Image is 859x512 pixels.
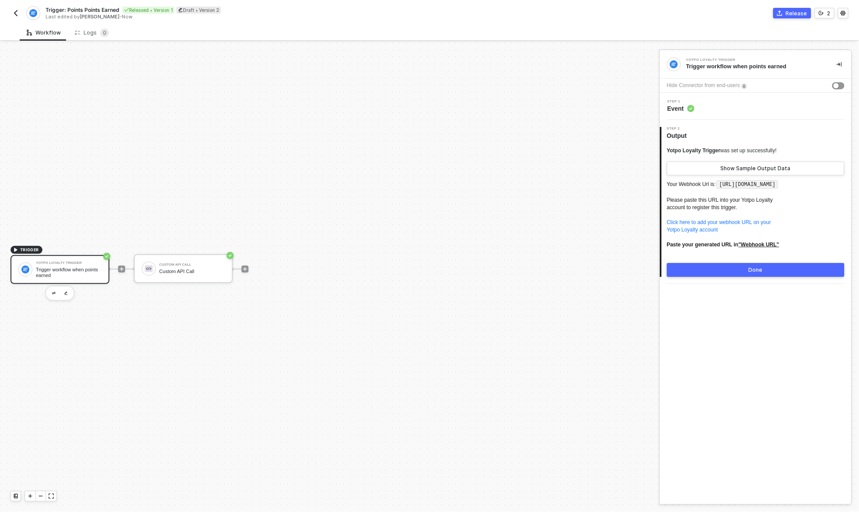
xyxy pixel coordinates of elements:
span: icon-minus [38,494,43,499]
img: edit-cred [52,292,56,295]
div: Yotpo Loyalty Trigger [36,261,102,265]
div: Hide Connector from end-users [667,81,740,90]
span: [PERSON_NAME] [80,14,119,20]
div: Release [786,10,807,17]
span: Trigger: Points Points Earned [46,6,119,14]
div: Draft • Version 2 [176,7,221,14]
span: icon-play [242,267,248,272]
span: icon-settings [841,11,846,16]
b: Paste your generated URL in [667,242,779,248]
span: TRIGGER [20,246,39,253]
a: Click here to add your webhook URL on yourYotpo Loyalty account [667,219,771,233]
span: Yotpo Loyalty Trigger [667,147,720,154]
span: icon-commerce [777,11,782,16]
div: Released • Version 1 [123,7,175,14]
img: icon [21,266,29,274]
div: Last edited by - Now [46,14,429,20]
span: icon-versioning [819,11,824,16]
button: 2 [815,8,834,18]
div: was set up successfully! [667,147,777,154]
span: icon-play [13,247,18,252]
button: back [11,8,21,18]
span: Output [667,131,691,140]
button: Show Sample Output Data [667,161,845,175]
button: Done [667,263,845,277]
span: icon-collapse-right [837,62,842,67]
div: 2 [827,10,831,17]
div: Done [749,267,763,274]
span: icon-expand [49,494,54,499]
span: icon-success-page [227,252,234,259]
p: Your Webhook Url is: Please paste this URL into your Yotpo Loyalty account to register this trigger. [667,179,845,256]
span: icon-edit [178,7,183,12]
span: Step 1 [667,100,694,103]
sup: 0 [100,28,109,37]
span: Event [667,104,694,113]
code: [URL][DOMAIN_NAME] [717,180,778,189]
img: integration-icon [29,9,37,17]
div: Trigger workflow when points earned [36,267,102,278]
span: Step 2 [667,127,691,130]
img: icon-info [742,84,747,89]
div: Workflow [27,29,61,36]
div: Show Sample Output Data [721,165,791,172]
div: Yotpo Loyalty Trigger [686,58,817,62]
div: Step 1Event [660,100,852,113]
span: icon-play [119,267,124,272]
button: edit-cred [49,288,59,298]
button: Release [773,8,811,18]
img: icon [145,265,153,273]
div: Step 2Output Yotpo Loyalty Triggerwas set up successfully!Show Sample Output DataYour Webhook Url... [660,127,852,277]
img: edit-cred [64,291,68,295]
div: Custom API Call [159,269,225,274]
img: integration-icon [670,60,678,68]
span: icon-play [28,494,33,499]
div: Logs [75,28,109,37]
u: "Webhook URL" [739,242,779,248]
div: Custom API Call [159,263,225,267]
img: back [12,10,19,17]
div: Trigger workflow when points earned [686,63,823,70]
button: edit-cred [61,288,71,298]
span: icon-success-page [103,253,110,260]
